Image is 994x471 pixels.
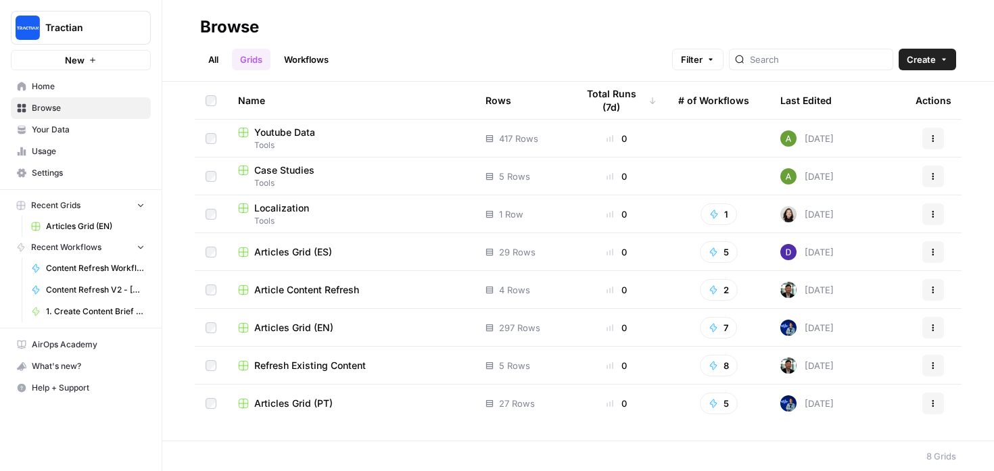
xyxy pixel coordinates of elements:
button: Recent Workflows [11,237,151,257]
div: 0 [577,245,657,259]
span: 29 Rows [499,245,536,259]
a: Content Refresh Workflow - [PERSON_NAME] [25,257,151,279]
span: Article Content Refresh [254,283,359,297]
span: Tractian [45,21,127,34]
button: 1 [701,203,737,225]
a: AirOps Academy [11,334,151,355]
span: New [65,53,85,67]
span: 27 Rows [499,397,535,410]
a: Articles Grid (EN) [238,321,464,334]
a: LocalizationTools [238,201,464,227]
img: jl6e1c6pmwjpfksdsq3vvwb8wd37 [780,357,797,374]
img: t5ef5oef8zpw1w4g2xghobes91mw [780,206,797,222]
div: Name [238,82,464,119]
span: Usage [32,145,145,157]
img: 6clbhjv5t98vtpq4yyt91utag0vy [780,244,797,260]
img: jl6e1c6pmwjpfksdsq3vvwb8wd37 [780,282,797,298]
span: Filter [681,53,703,66]
div: # of Workflows [678,82,749,119]
div: [DATE] [780,206,834,222]
button: Filter [672,49,724,70]
span: Articles Grid (PT) [254,397,333,410]
div: [DATE] [780,282,834,298]
div: 8 Grids [926,449,956,463]
a: Settings [11,162,151,184]
div: [DATE] [780,395,834,412]
span: 4 Rows [499,283,530,297]
button: Workspace: Tractian [11,11,151,45]
button: What's new? [11,355,151,377]
span: Home [32,80,145,93]
div: [DATE] [780,168,834,184]
a: Your Data [11,119,151,141]
div: Rows [486,82,511,119]
button: Help + Support [11,377,151,399]
div: Total Runs (7d) [577,82,657,119]
button: 5 [700,241,738,263]
a: Content Refresh V2 - [PERSON_NAME] [25,279,151,301]
a: Usage [11,141,151,162]
span: Recent Grids [31,199,80,212]
span: Tools [238,139,464,151]
div: [DATE] [780,244,834,260]
div: [DATE] [780,320,834,336]
div: Last Edited [780,82,832,119]
input: Search [750,53,887,66]
img: Tractian Logo [16,16,40,40]
span: Your Data [32,124,145,136]
div: What's new? [11,356,150,376]
img: nyfqhp7vrleyff9tydoqbt2td0mu [780,130,797,147]
div: 0 [577,321,657,334]
span: Settings [32,167,145,179]
div: 0 [577,207,657,221]
span: Create [907,53,936,66]
img: 2rwqxemqbnphoo5mv38z8h1ukpww [780,395,797,412]
div: Actions [916,82,951,119]
button: Create [899,49,956,70]
span: Articles Grid (ES) [254,245,332,259]
span: Help + Support [32,382,145,394]
div: Browse [200,16,259,38]
span: Case Studies [254,164,314,177]
div: 0 [577,132,657,145]
span: Browse [32,102,145,114]
div: 0 [577,359,657,372]
a: Refresh Existing Content [238,359,464,372]
span: Content Refresh Workflow - [PERSON_NAME] [46,262,145,274]
a: Youtube DataTools [238,126,464,151]
button: 5 [700,393,738,414]
a: Articles Grid (EN) [25,216,151,237]
span: Youtube Data [254,126,315,139]
span: Recent Workflows [31,241,101,253]
div: 0 [577,397,657,410]
a: Articles Grid (PT) [238,397,464,410]
span: Articles Grid (EN) [254,321,333,334]
img: 2rwqxemqbnphoo5mv38z8h1ukpww [780,320,797,336]
span: 417 Rows [499,132,538,145]
button: 7 [700,317,737,339]
span: 5 Rows [499,359,530,372]
a: Home [11,76,151,97]
span: Tools [238,177,464,189]
a: 1. Create Content Brief from Keyword [25,301,151,322]
span: Content Refresh V2 - [PERSON_NAME] [46,284,145,296]
span: Articles Grid (EN) [46,220,145,232]
span: Refresh Existing Content [254,359,366,372]
a: Grids [232,49,270,70]
div: 0 [577,283,657,297]
a: Article Content Refresh [238,283,464,297]
a: Workflows [276,49,337,70]
span: Tools [238,215,464,227]
span: 1 Row [499,207,523,221]
button: New [11,50,151,70]
span: AirOps Academy [32,339,145,351]
button: 8 [700,355,738,376]
div: [DATE] [780,130,834,147]
span: 1. Create Content Brief from Keyword [46,305,145,318]
span: Localization [254,201,309,215]
a: All [200,49,227,70]
a: Articles Grid (ES) [238,245,464,259]
div: 0 [577,170,657,183]
span: 5 Rows [499,170,530,183]
a: Browse [11,97,151,119]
